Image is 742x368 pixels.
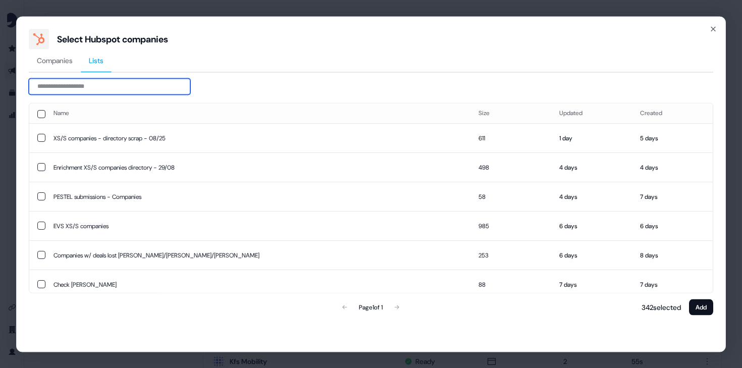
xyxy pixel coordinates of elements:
div: Page 1 of 1 [359,302,383,312]
div: 4 days [559,162,624,172]
td: Companies w/ deals lost [PERSON_NAME]/[PERSON_NAME]/[PERSON_NAME] [45,240,470,270]
div: 7 days [640,279,705,289]
div: 1 day [559,133,624,143]
td: EVS XS/S companies [45,211,470,240]
th: Name [45,103,470,123]
div: 5 days [640,133,705,143]
span: Companies [37,55,73,65]
td: 253 [470,240,551,270]
td: 498 [470,152,551,182]
div: 4 days [640,162,705,172]
div: 8 days [640,250,705,260]
th: Created [632,103,713,123]
td: Enrichment XS/S companies directory - 29/08 [45,152,470,182]
div: 7 days [559,279,624,289]
div: 6 days [640,221,705,231]
div: 6 days [559,221,624,231]
div: Select Hubspot companies [57,33,168,45]
td: Check [PERSON_NAME] [45,270,470,299]
p: 342 selected [638,302,681,312]
button: Add [689,299,713,315]
td: 985 [470,211,551,240]
div: 7 days [640,191,705,201]
td: PESTEL submissions - Companies [45,182,470,211]
td: 611 [470,123,551,152]
th: Size [470,103,551,123]
div: 6 days [559,250,624,260]
span: Lists [89,55,103,65]
td: XS/S companies - directory scrap - 08/25 [45,123,470,152]
td: 58 [470,182,551,211]
div: 4 days [559,191,624,201]
td: 88 [470,270,551,299]
th: Updated [551,103,632,123]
